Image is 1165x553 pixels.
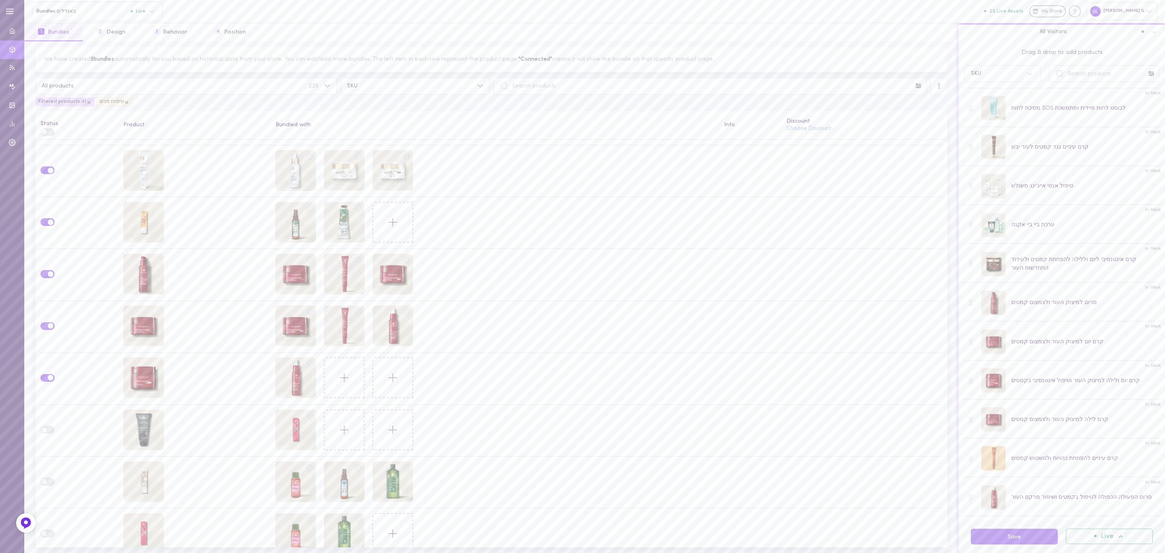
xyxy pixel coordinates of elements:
[275,122,715,128] div: Bundled with
[1145,129,1161,135] span: In Stock
[96,97,133,107] div: טיפוח פנים
[201,23,260,41] button: 4Position
[1011,221,1055,229] div: ערכת ביי ביי אקנה
[36,98,95,107] div: Filtered products: 41
[123,202,164,244] div: שפתון לחות וניל מועשר בחמאת שיאה
[1145,285,1161,291] span: In Stock
[38,28,44,35] span: 1
[214,28,221,35] span: 4
[36,8,131,14] span: Bundles באנדלים
[123,122,266,128] div: Product
[1049,65,1159,82] input: Search products
[1011,454,1118,463] div: קרם עיניים להפחתת כהויות ולטשטוש קמטים
[153,28,160,35] span: 3
[1145,440,1161,447] span: In Stock
[1011,182,1073,190] div: טיפול אנטי אייג’ינג משולש
[373,150,413,192] div: קרם לילה אנטי אייג’ לטיפול אינטנסיבי מקיף בסימני הגיל
[324,462,364,504] div: ספריי מבושם לגוף ולשיער בניחוח פרשי ונקי של אצות ים
[275,357,316,400] div: סרום הפעולה הכפולה לטיפול בקמטים ושיפור מרקם העור
[1101,533,1114,540] span: Live
[1011,104,1126,113] div: מסיכת לחות SOS לבוסט לחות מיידית ומתמשכת
[1145,90,1161,96] span: In Stock
[97,28,103,35] span: 2
[724,122,777,128] div: Info
[91,56,114,62] span: 9 bundles
[40,115,114,127] div: Status
[786,126,831,132] button: Choose Discount
[971,71,981,77] div: SKU
[1011,255,1154,272] div: קרם אינטנסיבי ליום וללילה להפחתת קמטים ולעידוד התחדשות העור
[275,202,316,244] div: ספריי מבושם לגוף ולשיער בניחוח וניל ובורבון
[275,306,316,348] div: קרם לילה למיצוק העור ולצמצום קמטים
[123,410,164,452] div: תחליב הרגעה לגבר לאחר הגילוח
[1145,168,1161,174] span: In Stock
[131,9,146,14] span: Live
[347,83,471,89] span: SKU
[1145,363,1161,369] span: In Stock
[971,529,1058,544] button: Save
[1041,8,1062,15] span: My Store
[275,254,316,296] div: קרם יום למיצוק העור ולצמצום קמטים
[1087,2,1157,20] div: [PERSON_NAME] IL
[36,47,947,72] div: We have created automatically for you based on historical data from your store. You can edit/add ...
[1145,402,1161,408] span: In Stock
[123,150,164,192] div: קרם עיניים אנטי אייג’ינג להפחתת קמטוטים
[123,462,164,504] div: שפתון לחות חמאת שיאה
[373,462,413,504] div: שמפו לטיפול בנשירה וחיזוק סיב השערה נטול סולפטים
[275,410,316,452] div: שפתון לחות בגוון פטל מועשר בחמאת שיאה
[36,78,337,95] button: All products229
[123,306,164,348] div: קרם יום למיצוק העור ולצמצום קמטים
[373,306,413,348] div: סרום הפעולה הכפולה לטיפול בקמטים ושיפור מרקם העור
[1011,338,1104,346] div: קרם יום למיצוק העור ולצמצום קמטים
[494,78,926,95] input: Search products
[964,48,1159,57] span: Drag & drop to add products
[24,23,83,41] button: 1Bundles
[1040,28,1067,35] span: All Visitors
[1011,143,1089,151] div: קרם עיניים נגד קמטים לעור יבש
[83,23,139,41] button: 2Design
[20,517,32,529] img: Feedback Button
[324,306,364,348] div: קרם עיניים להפחתת כהויות ולטשטוש קמטים
[373,254,413,296] div: קרם לילה למיצוק העור ולצמצום קמטים
[1145,246,1161,252] span: In Stock
[1145,323,1161,330] span: In Stock
[275,462,316,504] div: חומץ פטל בגודל מיוחד לשיער מלא ברק - לשיער חסר זוהר
[786,119,943,124] div: Discount
[1066,529,1153,544] button: Live
[123,357,164,400] div: קרם יום ולילה למיצוק העור וטיפול אינטנסיבי בקמטים
[275,150,316,192] div: סרום אנטי אייג’ינג לטיפול אינטנסיבי מקיף בסימני הגיל
[309,83,318,89] span: 229
[984,9,1023,14] button: 25 Live Assets
[1069,5,1081,17] div: Knowledge center
[1011,298,1097,307] div: סרום למיצוק העור ולצמצום קמטים
[1145,207,1161,213] span: In Stock
[324,202,364,244] div: קרם ידיים חושני בניחוח וניל ובורבון
[42,83,309,89] span: All products
[140,23,201,41] button: 3Behavior
[984,9,1029,14] a: 25 Live Assets
[123,254,164,296] div: סרום למיצוק העור ולצמצום קמטים
[324,254,364,296] div: קרם עיניים להפחתת כהויות ולטשטוש קמטים
[1029,5,1066,17] a: My Store
[1011,493,1152,502] div: סרום הפעולה הכפולה לטיפול בקמטים ושיפור מרקם העור
[341,78,489,95] button: SKU
[1011,415,1108,424] div: קרם לילה למיצוק העור ולצמצום קמטים
[1145,479,1161,485] span: In Stock
[1011,376,1140,385] div: קרם יום ולילה למיצוק העור וטיפול אינטנסיבי בקמטים
[324,150,364,192] div: קרם יום אנטי אייג’ינג לטיפול מקיף בכל סימני הגיל
[519,56,552,62] span: "Connected"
